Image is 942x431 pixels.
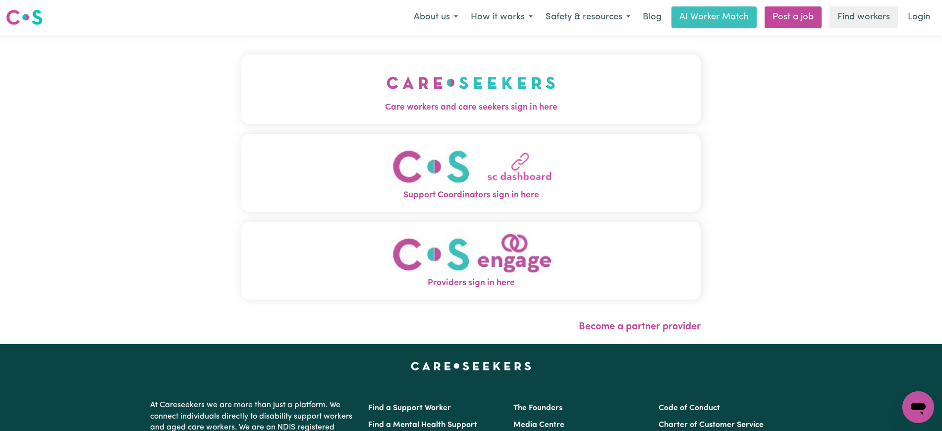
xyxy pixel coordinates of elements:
a: Careseekers logo [6,6,43,29]
button: Providers sign in here [241,222,701,300]
button: How it works [464,7,539,28]
a: Find a Support Worker [368,404,451,412]
span: Providers sign in here [241,277,701,290]
button: Care workers and care seekers sign in here [241,55,701,124]
span: Care workers and care seekers sign in here [241,101,701,114]
a: AI Worker Match [671,6,757,28]
a: Blog [637,6,667,28]
a: Post a job [765,6,822,28]
a: The Founders [513,404,562,412]
button: Support Coordinators sign in here [241,134,701,212]
a: Find workers [830,6,898,28]
a: Charter of Customer Service [659,421,764,429]
a: Code of Conduct [659,404,720,412]
iframe: Button to launch messaging window [902,391,934,423]
a: Become a partner provider [579,322,701,332]
button: Safety & resources [539,7,637,28]
img: Careseekers logo [6,8,43,26]
a: Careseekers home page [411,362,531,370]
span: Support Coordinators sign in here [241,189,701,202]
a: Media Centre [513,421,564,429]
button: About us [407,7,464,28]
a: Login [902,6,936,28]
